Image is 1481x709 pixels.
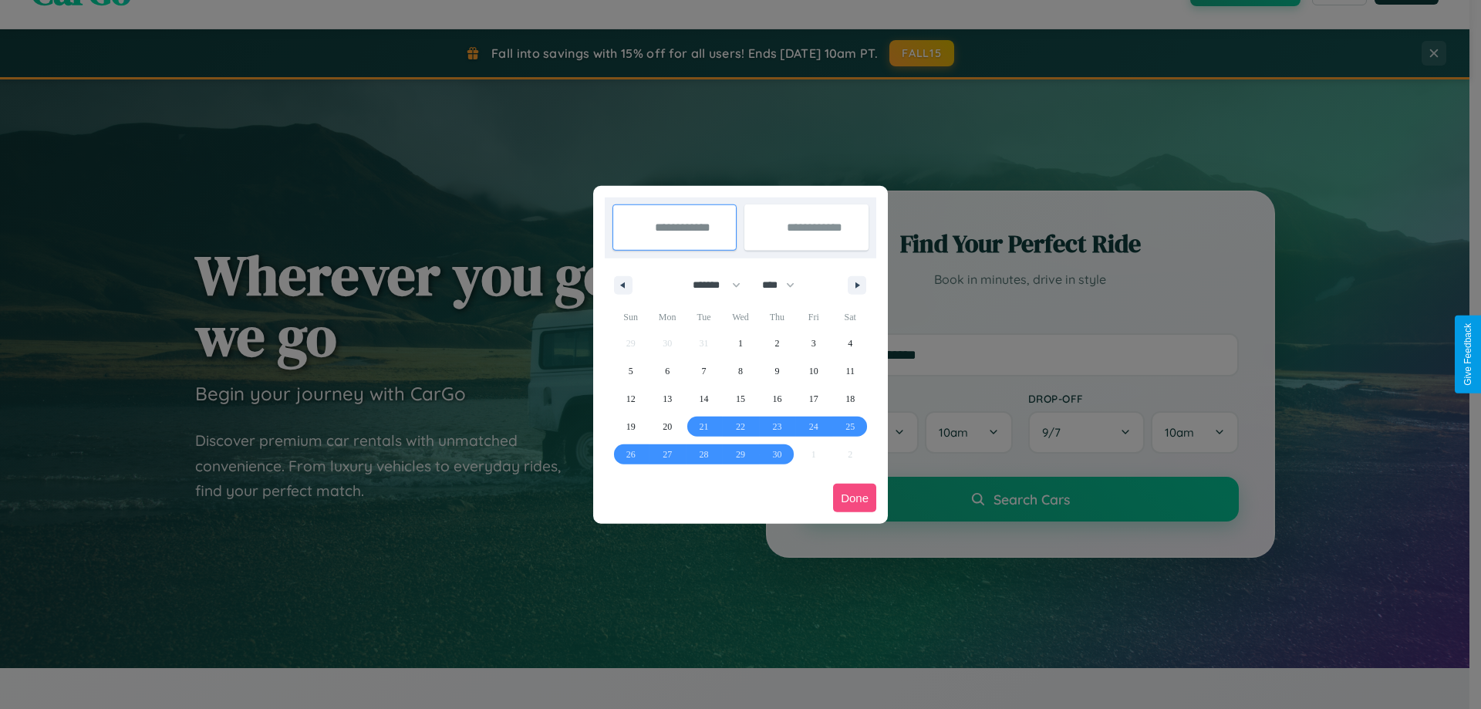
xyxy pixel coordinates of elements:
button: 10 [795,357,832,385]
span: 10 [809,357,818,385]
button: 3 [795,329,832,357]
button: 12 [612,385,649,413]
span: 2 [774,329,779,357]
button: 24 [795,413,832,441]
span: 5 [629,357,633,385]
button: 7 [686,357,722,385]
button: 30 [759,441,795,468]
span: Sat [832,305,869,329]
span: 29 [736,441,745,468]
span: Sun [612,305,649,329]
span: Mon [649,305,685,329]
span: 18 [845,385,855,413]
button: 23 [759,413,795,441]
button: 18 [832,385,869,413]
span: 17 [809,385,818,413]
span: 19 [626,413,636,441]
span: 8 [738,357,743,385]
div: Give Feedback [1462,323,1473,386]
button: 29 [722,441,758,468]
span: 3 [811,329,816,357]
span: 23 [772,413,781,441]
button: 4 [832,329,869,357]
span: 30 [772,441,781,468]
button: 14 [686,385,722,413]
button: 16 [759,385,795,413]
span: 20 [663,413,672,441]
button: 20 [649,413,685,441]
button: 8 [722,357,758,385]
span: 11 [845,357,855,385]
button: 15 [722,385,758,413]
span: 6 [665,357,670,385]
button: 17 [795,385,832,413]
span: Tue [686,305,722,329]
span: 12 [626,385,636,413]
button: 13 [649,385,685,413]
span: 26 [626,441,636,468]
span: 28 [700,441,709,468]
span: Fri [795,305,832,329]
button: 11 [832,357,869,385]
button: 22 [722,413,758,441]
button: 1 [722,329,758,357]
span: 14 [700,385,709,413]
span: 4 [848,329,852,357]
span: 22 [736,413,745,441]
span: 15 [736,385,745,413]
button: 2 [759,329,795,357]
span: 24 [809,413,818,441]
button: 19 [612,413,649,441]
span: 21 [700,413,709,441]
button: 26 [612,441,649,468]
span: 13 [663,385,672,413]
button: 5 [612,357,649,385]
button: 6 [649,357,685,385]
span: 9 [774,357,779,385]
span: 25 [845,413,855,441]
button: 25 [832,413,869,441]
button: Done [833,484,876,512]
span: 7 [702,357,707,385]
span: 1 [738,329,743,357]
span: 16 [772,385,781,413]
button: 27 [649,441,685,468]
button: 9 [759,357,795,385]
span: Thu [759,305,795,329]
span: Wed [722,305,758,329]
button: 21 [686,413,722,441]
button: 28 [686,441,722,468]
span: 27 [663,441,672,468]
